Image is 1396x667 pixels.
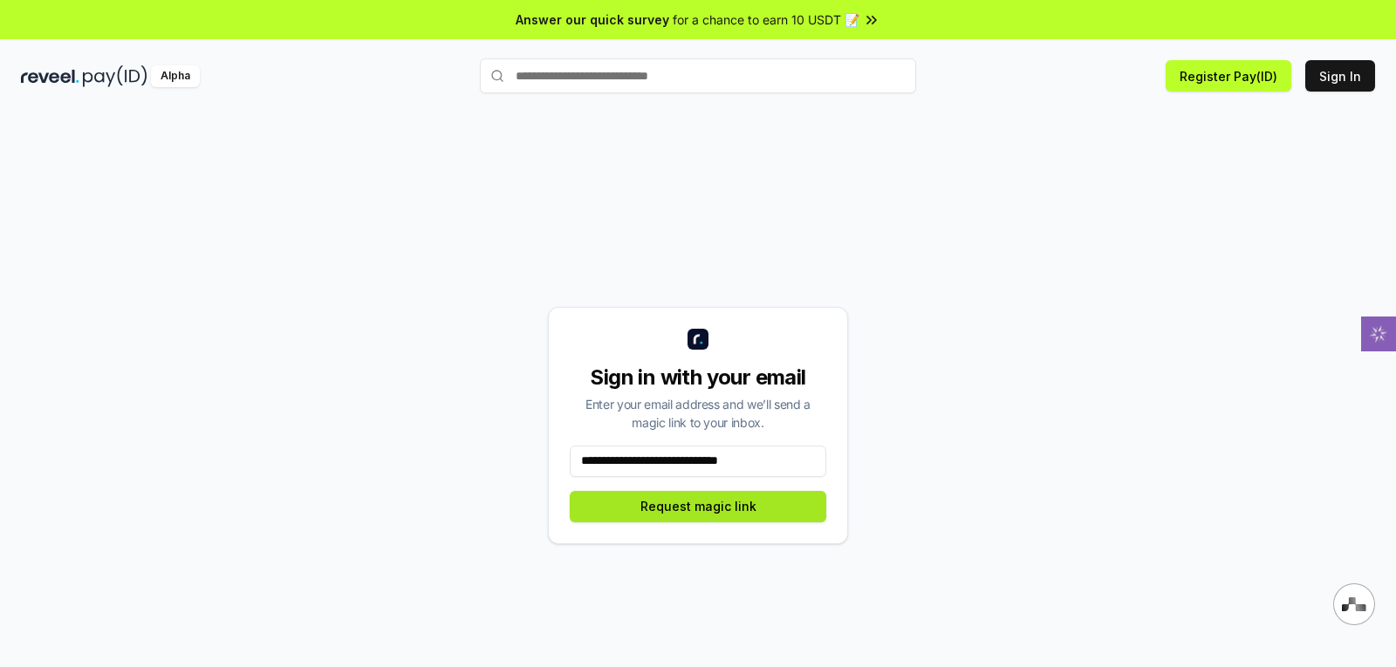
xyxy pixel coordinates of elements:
div: Alpha [151,65,200,87]
img: svg+xml,%3Csvg%20xmlns%3D%22http%3A%2F%2Fwww.w3.org%2F2000%2Fsvg%22%20width%3D%2228%22%20height%3... [1342,597,1366,611]
img: reveel_dark [21,65,79,87]
button: Request magic link [570,491,826,522]
span: Answer our quick survey [516,10,669,29]
button: Register Pay(ID) [1166,60,1291,92]
img: pay_id [83,65,147,87]
div: Sign in with your email [570,364,826,391]
span: for a chance to earn 10 USDT 📝 [673,10,859,29]
button: Sign In [1305,60,1375,92]
div: Enter your email address and we’ll send a magic link to your inbox. [570,395,826,432]
img: logo_small [688,329,708,350]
